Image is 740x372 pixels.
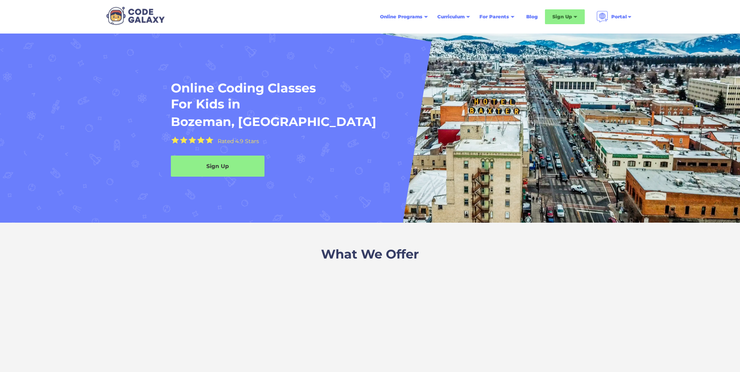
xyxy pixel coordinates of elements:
[206,136,213,144] img: Yellow Star - the Code Galaxy
[437,13,465,21] div: Curriculum
[180,136,188,144] img: Yellow Star - the Code Galaxy
[171,136,179,144] img: Yellow Star - the Code Galaxy
[171,156,264,177] a: Sign Up
[188,136,196,144] img: Yellow Star - the Code Galaxy
[611,13,627,21] div: Portal
[522,10,543,24] a: Blog
[171,162,264,170] div: Sign Up
[552,13,572,21] div: Sign Up
[380,13,422,21] div: Online Programs
[218,138,259,144] div: Rated 4.9 Stars
[171,114,376,130] h1: Bozeman, [GEOGRAPHIC_DATA]
[479,13,509,21] div: For Parents
[197,136,205,144] img: Yellow Star - the Code Galaxy
[171,80,508,112] h1: Online Coding Classes For Kids in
